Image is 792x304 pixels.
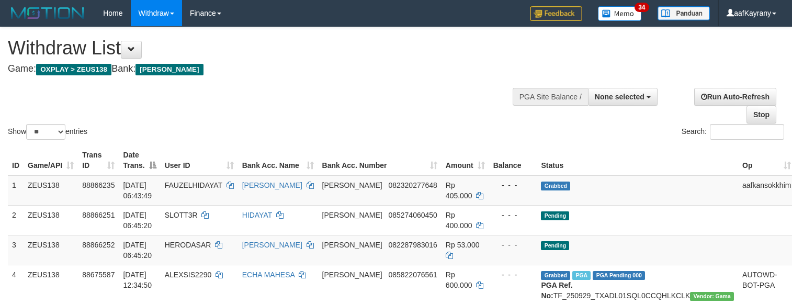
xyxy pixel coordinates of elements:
th: Game/API: activate to sort column ascending [24,145,78,175]
td: 1 [8,175,24,206]
h1: Withdraw List [8,38,517,59]
span: SLOTT3R [165,211,198,219]
th: Amount: activate to sort column ascending [442,145,489,175]
b: PGA Ref. No: [541,281,572,300]
span: Copy 082320277648 to clipboard [388,181,437,189]
td: 2 [8,205,24,235]
span: [DATE] 06:45:20 [123,211,152,230]
a: [PERSON_NAME] [242,241,302,249]
span: 88866235 [82,181,115,189]
img: Button%20Memo.svg [598,6,642,21]
span: 88866252 [82,241,115,249]
div: - - - [493,180,533,190]
span: Copy 085274060450 to clipboard [388,211,437,219]
span: Grabbed [541,271,570,280]
span: Pending [541,211,569,220]
div: PGA Site Balance / [513,88,588,106]
span: HERODASAR [165,241,211,249]
div: - - - [493,210,533,220]
span: Rp 53.000 [446,241,480,249]
span: Copy 085822076561 to clipboard [388,271,437,279]
span: [DATE] 06:43:49 [123,181,152,200]
a: HIDAYAT [242,211,272,219]
img: panduan.png [658,6,710,20]
th: Balance [489,145,537,175]
span: OXPLAY > ZEUS138 [36,64,111,75]
img: MOTION_logo.png [8,5,87,21]
span: Rp 600.000 [446,271,472,289]
span: Pending [541,241,569,250]
span: 88675587 [82,271,115,279]
span: Marked by aafpengsreynich [572,271,591,280]
span: Vendor URL: https://trx31.1velocity.biz [690,292,734,301]
span: None selected [595,93,644,101]
span: ALEXSIS2290 [165,271,212,279]
span: PGA Pending [593,271,645,280]
th: Bank Acc. Name: activate to sort column ascending [238,145,318,175]
td: 3 [8,235,24,265]
label: Search: [682,124,784,140]
span: [DATE] 12:34:50 [123,271,152,289]
span: Rp 400.000 [446,211,472,230]
th: User ID: activate to sort column ascending [161,145,238,175]
th: Date Trans.: activate to sort column descending [119,145,160,175]
a: [PERSON_NAME] [242,181,302,189]
th: Bank Acc. Number: activate to sort column ascending [318,145,442,175]
th: Status [537,145,738,175]
span: [PERSON_NAME] [322,211,382,219]
div: - - - [493,269,533,280]
td: ZEUS138 [24,175,78,206]
th: Trans ID: activate to sort column ascending [78,145,119,175]
th: ID [8,145,24,175]
span: [PERSON_NAME] [322,181,382,189]
h4: Game: Bank: [8,64,517,74]
span: 34 [635,3,649,12]
td: ZEUS138 [24,235,78,265]
img: Feedback.jpg [530,6,582,21]
span: [DATE] 06:45:20 [123,241,152,260]
span: [PERSON_NAME] [135,64,203,75]
span: Grabbed [541,182,570,190]
a: ECHA MAHESA [242,271,295,279]
button: None selected [588,88,658,106]
span: FAUZELHIDAYAT [165,181,222,189]
select: Showentries [26,124,65,140]
label: Show entries [8,124,87,140]
span: 88866251 [82,211,115,219]
a: Stop [746,106,776,123]
span: Copy 082287983016 to clipboard [388,241,437,249]
input: Search: [710,124,784,140]
div: - - - [493,240,533,250]
span: [PERSON_NAME] [322,241,382,249]
span: [PERSON_NAME] [322,271,382,279]
span: Rp 405.000 [446,181,472,200]
a: Run Auto-Refresh [694,88,776,106]
td: ZEUS138 [24,205,78,235]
